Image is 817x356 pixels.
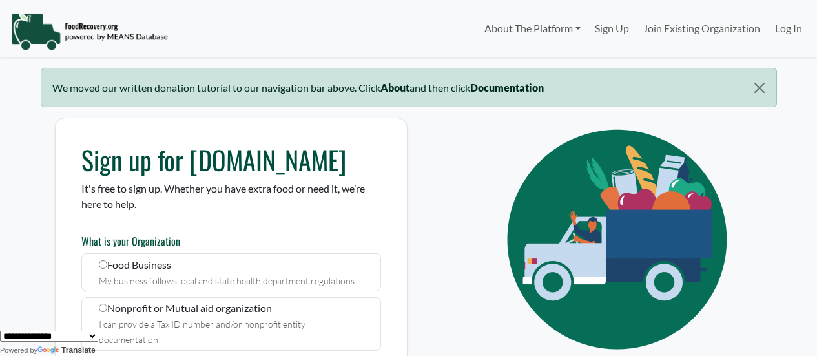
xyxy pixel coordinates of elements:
b: About [380,81,409,94]
a: Log In [768,16,809,41]
button: Close [743,68,776,107]
input: Food Business My business follows local and state health department regulations [99,260,107,269]
p: It's free to sign up. Whether you have extra food or need it, we’re here to help. [81,181,381,212]
small: I can provide a Tax ID number and/or nonprofit entity documentation [99,319,305,345]
a: Translate [37,346,96,355]
img: NavigationLogo_FoodRecovery-91c16205cd0af1ed486a0f1a7774a6544ea792ac00100771e7dd3ec7c0e58e41.png [11,12,168,51]
h1: Sign up for [DOMAIN_NAME] [81,144,381,175]
img: Google Translate [37,346,61,355]
h6: What is your Organization [81,235,381,247]
b: Documentation [470,81,544,94]
a: Join Existing Organization [636,16,767,41]
a: Sign Up [588,16,636,41]
label: Food Business [81,253,381,291]
div: We moved our written donation tutorial to our navigation bar above. Click and then click [41,68,777,107]
label: Nonprofit or Mutual aid organization [81,297,381,351]
input: Nonprofit or Mutual aid organization I can provide a Tax ID number and/or nonprofit entity docume... [99,304,107,312]
a: About The Platform [477,16,587,41]
small: My business follows local and state health department regulations [99,275,355,286]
